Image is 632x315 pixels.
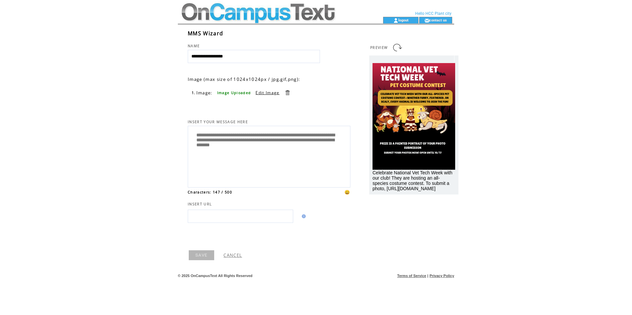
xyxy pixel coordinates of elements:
[188,120,248,124] span: INSERT YOUR MESSAGE HERE
[429,274,454,278] a: Privacy Policy
[188,190,232,194] span: Characters: 147 / 500
[192,90,196,95] span: 1.
[188,76,300,82] span: Image (max size of 1024x1024px / jpg,gif,png):
[256,90,279,95] a: Edit Image
[393,18,398,23] img: account_icon.gif
[424,18,429,23] img: contact_us_icon.gif
[429,18,447,22] a: contact us
[189,250,214,260] a: SAVE
[300,214,306,218] img: help.gif
[188,44,200,48] span: NAME
[397,274,426,278] a: Terms of Service
[398,18,409,22] a: logout
[373,170,453,191] span: Celebrate National Vet Tech Week with our club! They are hosting an all-species costume contest. ...
[344,189,350,195] span: 😀
[427,274,428,278] span: |
[223,252,242,258] a: CANCEL
[370,45,388,50] span: PREVIEW
[188,30,223,37] span: MMS Wizard
[284,89,291,96] a: Delete this item
[415,11,452,16] span: Hello HCC Plant city
[217,90,251,95] span: Image Uploaded
[178,274,253,278] span: © 2025 OnCampusText All Rights Reserved
[188,202,212,206] span: INSERT URL
[196,90,213,96] span: Image:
